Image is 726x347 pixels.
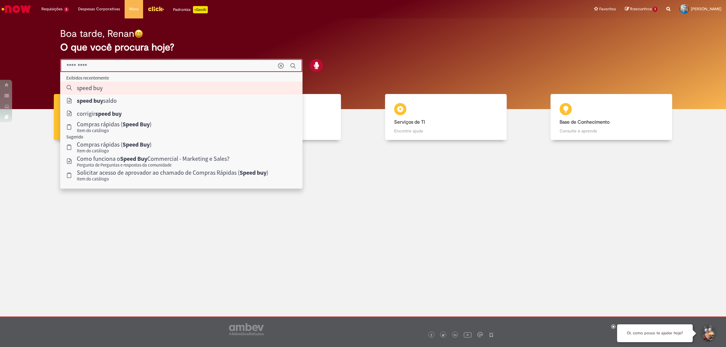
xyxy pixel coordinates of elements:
img: ServiceNow [1,3,32,15]
img: logo_footer_naosei.png [489,332,494,337]
img: logo_footer_facebook.png [430,334,433,337]
b: Serviços de TI [394,119,425,125]
span: Requisições [41,6,63,12]
img: happy-face.png [134,29,143,38]
a: Rascunhos [625,6,657,12]
a: Tirar dúvidas Tirar dúvidas com Lupi Assist e Gen Ai [32,94,198,140]
span: More [129,6,139,12]
a: Serviços de TI Encontre ajuda [363,94,529,140]
div: Oi, como posso te ajudar hoje? [617,324,693,342]
span: 2 [64,7,69,12]
span: Despesas Corporativas [78,6,120,12]
img: logo_footer_youtube.png [464,331,472,339]
img: logo_footer_workplace.png [477,332,483,337]
h2: O que você procura hoje? [60,42,666,53]
span: Rascunhos [630,6,652,12]
span: 1 [653,7,657,12]
img: logo_footer_ambev_rotulo_gray.png [229,323,264,335]
p: Encontre ajuda [394,128,498,134]
img: logo_footer_linkedin.png [454,333,457,337]
span: Favoritos [599,6,616,12]
p: +GenAi [193,6,208,13]
div: Padroniza [173,6,208,13]
a: Base de Conhecimento Consulte e aprenda [529,94,695,140]
h2: Boa tarde, Renan [60,28,134,39]
span: [PERSON_NAME] [691,6,721,11]
img: logo_footer_twitter.png [442,334,445,337]
button: Iniciar Conversa de Suporte [699,324,717,342]
img: click_logo_yellow_360x200.png [148,4,164,13]
p: Consulte e aprenda [560,128,663,134]
b: Base de Conhecimento [560,119,610,125]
